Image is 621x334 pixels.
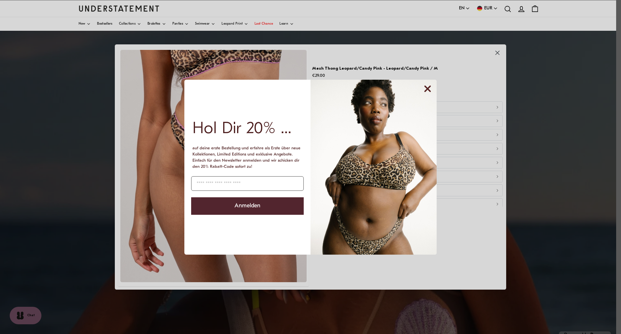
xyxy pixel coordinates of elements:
button: Anmelden [191,197,304,215]
img: f640c3e0-66bf-470c-b9a3-78e1f1138eaf.jpeg [310,80,437,255]
span: Hol Dir 20% ... [192,121,291,137]
button: Close dialog [421,82,434,95]
span: Einfach für den Newsletter anmelden und wir schicken dir den 20% Rabatt-Code sofort zu! [192,158,300,169]
input: Enter your email address [191,176,304,191]
span: auf deine erste Bestellung und erfahre als Erste über neue Kollektionen, Limited Editions und exk... [192,146,300,156]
